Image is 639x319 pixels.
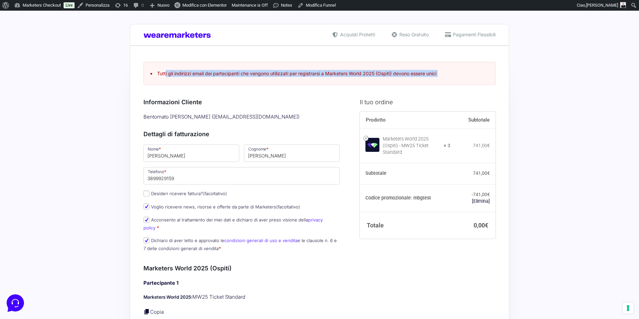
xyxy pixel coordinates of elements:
input: Dichiaro di aver letto e approvato lecondizioni generali di uso e venditae le clausole n. 6 e 7 d... [143,237,149,243]
span: (facoltativo) [203,191,227,196]
label: Dichiaro di aver letto e approvato le e le clausole n. 6 e 7 delle condizioni generali di vendita [143,238,337,251]
button: Inizia una conversazione [11,56,122,69]
input: Acconsento al trattamento dei miei dati e dichiaro di aver preso visione dellaprivacy policy [143,217,149,223]
input: Desideri ricevere fattura?(facoltativo) [143,190,149,196]
th: Codice promozionale: mbgtest [360,184,450,212]
h2: Ciao da Marketers 👋 [5,5,112,16]
div: Bentornato [PERSON_NAME] ( [EMAIL_ADDRESS][DOMAIN_NAME] ) [141,112,342,123]
th: Subtotale [360,163,450,184]
input: Voglio ricevere news, risorse e offerte da parte di Marketers(facoltativo) [143,203,149,209]
p: Home [20,223,31,229]
span: Trova una risposta [11,83,52,88]
img: dark [11,37,24,51]
span: Acquisti Protetti [338,31,375,38]
a: Copia [150,309,164,315]
img: dark [21,37,35,51]
iframe: Customerly Messenger Launcher [5,293,25,313]
button: Home [5,214,46,229]
input: Cerca un articolo... [15,97,109,104]
a: Live [64,2,75,8]
strong: × 3 [444,143,450,149]
a: privacy policy [143,217,323,230]
label: Voglio ricevere news, risorse e offerte da parte di Marketers [143,204,300,209]
a: condizioni generali di uso e vendita [224,238,298,243]
bdi: 741,00 [473,143,490,148]
span: [PERSON_NAME] [586,3,618,8]
label: Desideri ricevere fattura? [143,191,227,196]
p: MW25 Ticket Standard [143,293,340,301]
h4: Partecipante 1 [143,279,340,287]
input: Cognome * [244,145,340,162]
span: 741,00 [473,192,490,197]
th: Subtotale [450,112,496,129]
input: Nome * [143,145,239,162]
h3: Marketers World 2025 (Ospiti) [143,264,340,273]
span: € [487,192,490,197]
h3: Il tuo ordine [360,98,496,107]
span: € [485,222,488,229]
h3: Dettagli di fatturazione [143,130,340,139]
img: Marketers World 2025 (Ospiti) - MW25 Ticket Standard [365,138,379,152]
span: Inizia una conversazione [43,60,98,65]
a: Copia i dettagli dell'acquirente [143,308,150,315]
button: Aiuto [87,214,128,229]
p: Aiuto [103,223,112,229]
p: Messaggi [58,223,76,229]
span: Pagamenti Flessibili [451,31,496,38]
th: Prodotto [360,112,450,129]
strong: Marketers World 2025: [143,294,192,300]
button: Le tue preferenze relative al consenso per le tecnologie di tracciamento [622,302,634,314]
label: Acconsento al trattamento dei miei dati e dichiaro di aver preso visione della [143,217,323,230]
h3: Informazioni Cliente [143,98,340,107]
span: (facoltativo) [276,204,300,209]
td: - [450,184,496,212]
span: Modifica con Elementor [182,3,227,8]
input: Telefono * [143,167,340,184]
bdi: 741,00 [473,170,490,176]
a: Rimuovi il codice promozionale mbgtest [472,198,490,204]
button: Messaggi [46,214,87,229]
a: Apri Centro Assistenza [71,83,122,88]
bdi: 0,00 [474,222,488,229]
span: € [487,143,490,148]
img: dark [32,37,45,51]
th: Totale [360,212,450,239]
div: Marketers World 2025 (Ospiti) - MW25 Ticket Standard [383,136,439,156]
span: € [487,170,490,176]
span: Le tue conversazioni [11,27,57,32]
span: Reso Gratuito [398,31,429,38]
li: Tutti gli indirizzi email dei partecipanti che vengono utilizzati per registrarsi a Marketers Wor... [150,70,489,77]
